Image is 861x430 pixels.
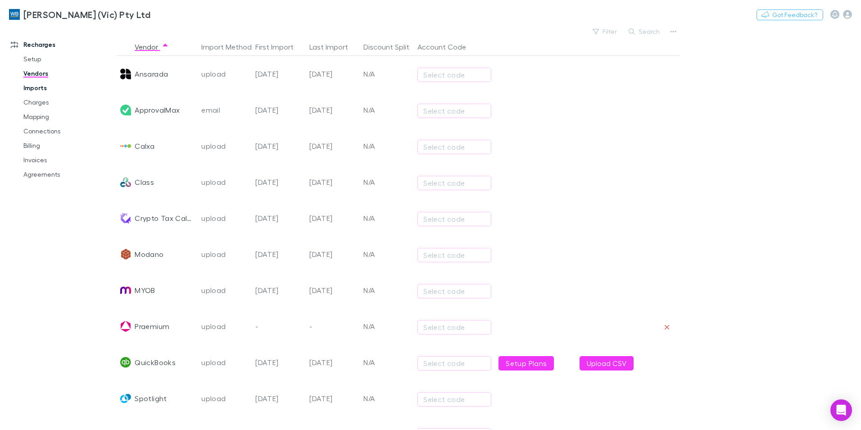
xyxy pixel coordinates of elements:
img: MYOB's Logo [120,285,131,296]
div: [DATE] [306,344,360,380]
img: Calxa's Logo [120,141,131,151]
div: [DATE] [306,236,360,272]
a: Billing [14,138,122,153]
button: Select code [417,176,491,190]
div: upload [201,236,248,272]
div: N/A [360,200,414,236]
img: Ansarada's Logo [120,69,131,79]
div: QuickBooks [135,344,176,380]
button: Select code [417,212,491,226]
div: Select code [423,105,485,116]
button: Select code [417,68,491,82]
div: Select code [423,250,485,261]
div: upload [201,164,248,200]
div: [DATE] [252,92,306,128]
div: upload [201,344,248,380]
div: [DATE] [252,200,306,236]
a: Invoices [14,153,122,167]
div: [DATE] [252,128,306,164]
div: [DATE] [252,380,306,416]
button: Select code [417,248,491,262]
div: Crypto Tax Calculator [135,200,194,236]
img: Modano's Logo [120,249,131,260]
div: N/A [360,344,414,380]
div: [DATE] [252,272,306,308]
div: Spotlight [135,380,167,416]
div: [DATE] [306,128,360,164]
button: Remove vendor [661,321,673,334]
button: Account Code [417,38,477,56]
div: Select code [423,286,485,297]
div: upload [201,272,248,308]
div: N/A [360,308,414,344]
img: William Buck (Vic) Pty Ltd's Logo [9,9,20,20]
div: N/A [360,272,414,308]
div: Modano [135,236,163,272]
a: Recharges [2,37,122,52]
button: Last Import [309,38,359,56]
a: Setup [14,52,122,66]
div: - [306,308,360,344]
div: Select code [423,358,485,369]
div: [DATE] [252,344,306,380]
div: N/A [360,92,414,128]
div: Select code [423,69,485,80]
button: Select code [417,140,491,154]
div: [DATE] [306,56,360,92]
div: N/A [360,164,414,200]
img: Praemium's Logo [120,321,131,332]
div: [DATE] [306,380,360,416]
button: Select code [417,392,491,407]
h3: [PERSON_NAME] (Vic) Pty Ltd [23,9,150,20]
button: Filter [588,26,622,37]
img: ApprovalMax's Logo [120,105,131,115]
div: upload [201,128,248,164]
div: Select code [423,214,485,224]
a: Imports [14,81,122,95]
div: Praemium [135,308,169,344]
div: Ansarada [135,56,168,92]
a: Agreements [14,167,122,182]
img: Spotlight's Logo [120,393,131,404]
div: Class [135,164,154,200]
a: Setup Plans [498,356,554,371]
div: [DATE] [252,236,306,272]
div: upload [201,380,248,416]
a: Charges [14,95,122,110]
div: - [252,308,306,344]
div: N/A [360,380,414,416]
div: Select code [423,178,485,188]
button: Discount Split [363,38,420,56]
div: Calxa [135,128,154,164]
button: Search [624,26,665,37]
div: Select code [423,322,485,333]
div: [DATE] [252,56,306,92]
div: [DATE] [306,164,360,200]
div: N/A [360,236,414,272]
button: Select code [417,104,491,118]
div: upload [201,56,248,92]
div: [DATE] [252,164,306,200]
div: MYOB [135,272,155,308]
a: Vendors [14,66,122,81]
div: Select code [423,394,485,405]
div: Open Intercom Messenger [830,399,852,421]
img: Class's Logo [120,177,131,188]
button: Import Method [201,38,263,56]
div: N/A [360,56,414,92]
div: [DATE] [306,92,360,128]
div: upload [201,308,248,344]
button: Select code [417,356,491,371]
div: upload [201,200,248,236]
a: Mapping [14,110,122,124]
button: Select code [417,320,491,334]
button: Got Feedback? [757,9,823,20]
button: Upload CSV [580,356,634,371]
img: QuickBooks's Logo [120,357,131,368]
div: [DATE] [306,272,360,308]
a: Connections [14,124,122,138]
button: Vendor [135,38,169,56]
div: ApprovalMax [135,92,180,128]
div: email [201,92,248,128]
img: Crypto Tax Calculator's Logo [120,213,131,224]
